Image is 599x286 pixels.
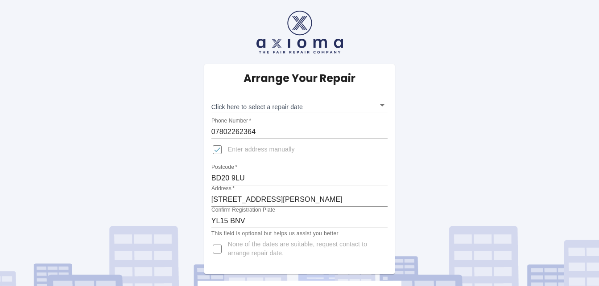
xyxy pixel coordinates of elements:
[244,71,355,86] h5: Arrange Your Repair
[228,145,295,154] span: Enter address manually
[211,229,388,238] p: This field is optional but helps us assist you better
[256,11,343,53] img: axioma
[211,117,251,125] label: Phone Number
[228,240,381,258] span: None of the dates are suitable, request contact to arrange repair date.
[211,206,275,214] label: Confirm Registration Plate
[211,163,237,171] label: Postcode
[211,185,235,192] label: Address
